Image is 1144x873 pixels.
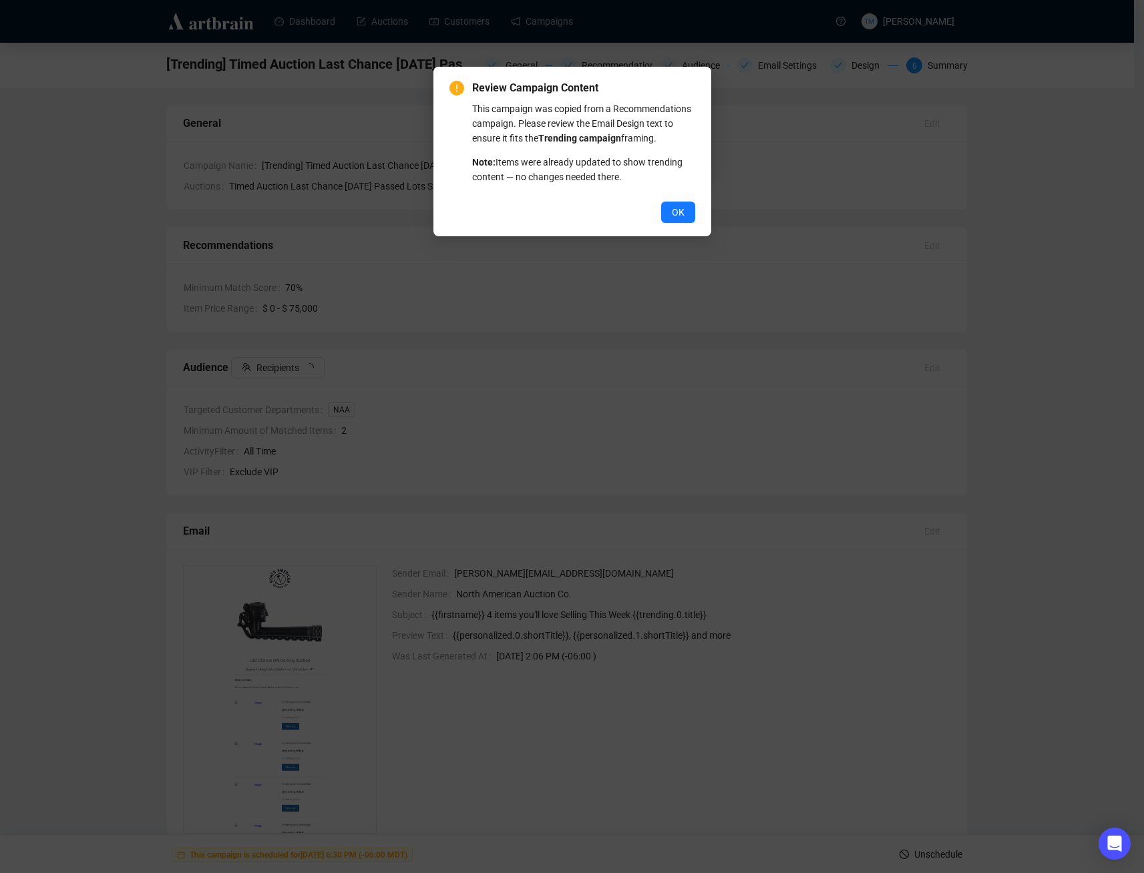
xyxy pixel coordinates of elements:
[472,157,496,168] strong: Note:
[538,133,621,143] strong: Trending campaign
[672,205,685,220] span: OK
[472,80,695,96] span: Review Campaign Content
[449,81,464,95] span: exclamation-circle
[661,202,695,223] button: OK
[1099,828,1131,860] div: Open Intercom Messenger
[472,155,695,184] p: Items were already updated to show trending content — no changes needed there.
[472,101,695,145] p: This campaign was copied from a Recommendations campaign. Please review the Email Design text to ...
